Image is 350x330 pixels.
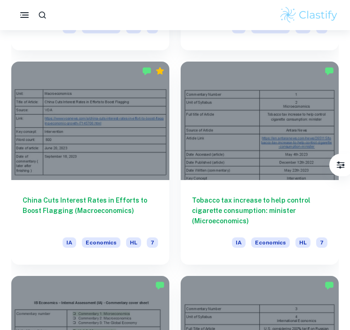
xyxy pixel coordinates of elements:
img: Marked [325,281,334,290]
img: Marked [325,66,334,76]
span: 7 [147,237,158,248]
img: Marked [142,66,151,76]
button: Filter [331,156,350,174]
span: HL [126,237,141,248]
span: IA [63,237,76,248]
span: Economics [251,237,290,248]
span: 7 [316,237,327,248]
a: China Cuts Interest Rates in Efforts to Boost Flagging (Macroeconomics)IAEconomicsHL7 [11,62,169,265]
span: Economics [82,237,120,248]
img: Clastify logo [279,6,339,24]
a: Tobacco tax increase to help control cigarette consumption: minister (Microeconomics)IAEconomicsHL7 [181,62,339,265]
h6: Tobacco tax increase to help control cigarette consumption: minister (Microeconomics) [192,195,327,226]
img: Marked [155,281,165,290]
span: HL [295,237,310,248]
span: IA [232,237,246,248]
h6: China Cuts Interest Rates in Efforts to Boost Flagging (Macroeconomics) [23,195,158,226]
div: Premium [155,66,165,76]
